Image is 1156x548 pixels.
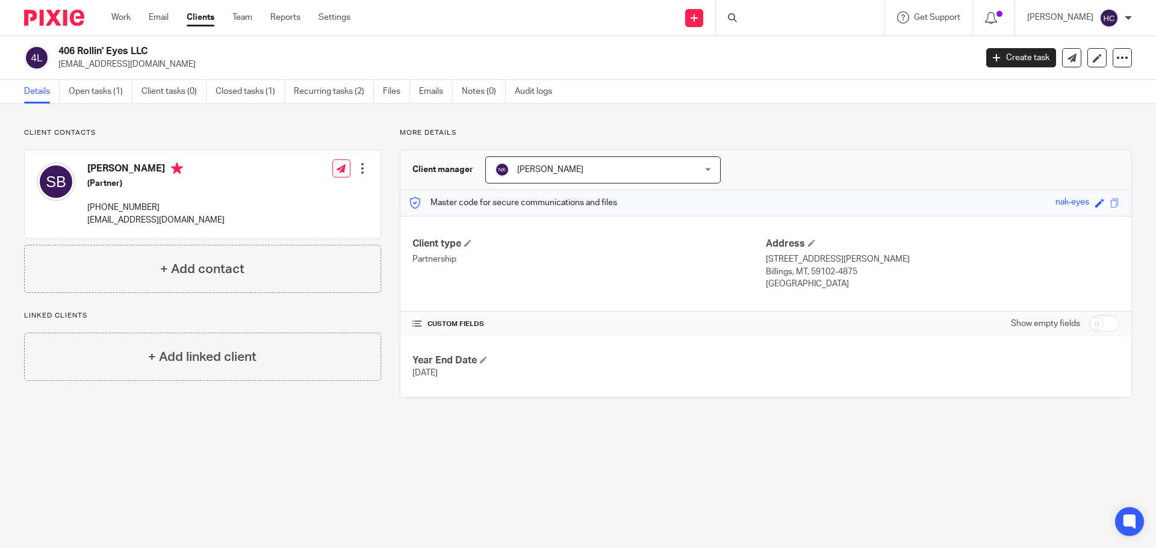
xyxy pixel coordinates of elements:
[270,11,300,23] a: Reports
[412,369,438,377] span: [DATE]
[766,266,1119,278] p: Billings, MT, 59102-4875
[1055,196,1089,210] div: nak-eyes
[412,354,766,367] h4: Year End Date
[24,10,84,26] img: Pixie
[766,253,1119,265] p: [STREET_ADDRESS][PERSON_NAME]
[517,165,583,174] span: [PERSON_NAME]
[1099,8,1119,28] img: svg%3E
[294,80,374,103] a: Recurring tasks (2)
[1011,318,1080,330] label: Show empty fields
[383,80,410,103] a: Files
[24,311,381,321] p: Linked clients
[87,177,225,189] h5: (Partner)
[766,278,1119,290] p: [GEOGRAPHIC_DATA]
[400,128,1132,138] p: More details
[87,162,225,177] h4: [PERSON_NAME]
[69,80,132,103] a: Open tasks (1)
[24,80,60,103] a: Details
[24,128,381,138] p: Client contacts
[160,260,244,279] h4: + Add contact
[37,162,75,201] img: svg%3E
[462,80,506,103] a: Notes (0)
[986,48,1056,67] a: Create task
[149,11,169,23] a: Email
[148,348,256,366] h4: + Add linked client
[24,45,49,70] img: svg%3E
[111,11,131,23] a: Work
[766,238,1119,250] h4: Address
[216,80,285,103] a: Closed tasks (1)
[412,319,766,329] h4: CUSTOM FIELDS
[515,80,561,103] a: Audit logs
[412,253,766,265] p: Partnership
[319,11,350,23] a: Settings
[495,162,509,177] img: svg%3E
[409,197,617,209] p: Master code for secure communications and files
[87,214,225,226] p: [EMAIL_ADDRESS][DOMAIN_NAME]
[87,202,225,214] p: [PHONE_NUMBER]
[58,58,968,70] p: [EMAIL_ADDRESS][DOMAIN_NAME]
[232,11,252,23] a: Team
[412,164,473,176] h3: Client manager
[141,80,207,103] a: Client tasks (0)
[412,238,766,250] h4: Client type
[187,11,214,23] a: Clients
[58,45,786,58] h2: 406 Rollin' Eyes LLC
[419,80,453,103] a: Emails
[1027,11,1093,23] p: [PERSON_NAME]
[914,13,960,22] span: Get Support
[171,162,183,174] i: Primary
